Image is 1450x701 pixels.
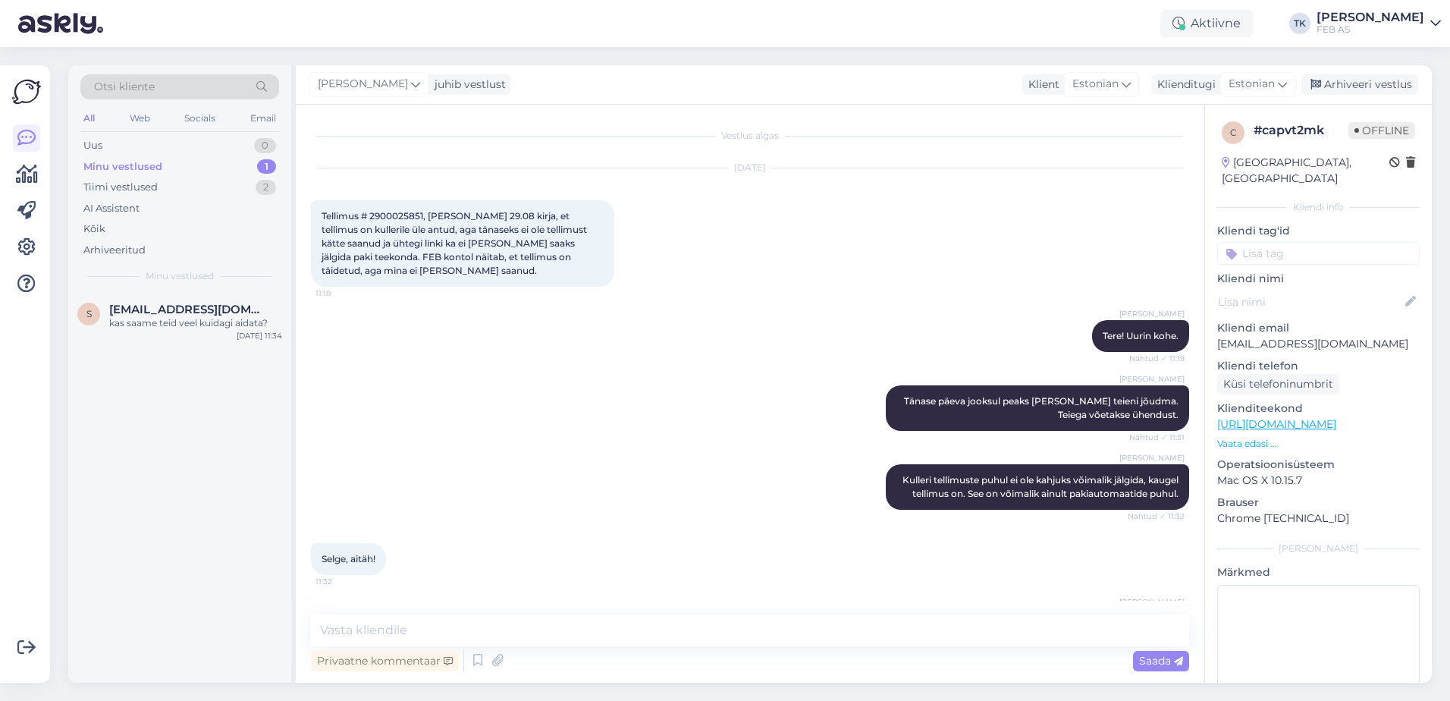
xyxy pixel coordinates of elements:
div: Vestlus algas [311,129,1189,143]
span: Nähtud ✓ 11:31 [1128,432,1185,443]
a: [PERSON_NAME]FEB AS [1317,11,1441,36]
p: Chrome [TECHNICAL_ID] [1217,511,1420,527]
span: Estonian [1072,76,1119,93]
p: Brauser [1217,495,1420,511]
div: AI Assistent [83,201,140,216]
div: [DATE] [311,161,1189,174]
p: Vaata edasi ... [1217,437,1420,451]
p: Kliendi tag'id [1217,223,1420,239]
div: TK [1289,13,1310,34]
span: 11:18 [315,288,372,299]
div: Email [247,108,279,128]
span: Tänase päeva jooksul peaks [PERSON_NAME] teieni jõudma. Teiega võetakse ühendust. [904,395,1181,420]
div: [DATE] 11:34 [237,330,282,341]
span: Selge, aitäh! [322,553,375,564]
span: [PERSON_NAME] [1119,373,1185,385]
div: Klienditugi [1151,77,1216,93]
span: Nähtud ✓ 11:32 [1128,511,1185,522]
div: Kõik [83,222,105,237]
div: [PERSON_NAME] [1217,542,1420,555]
div: # capvt2mk [1254,121,1348,140]
div: Küsi telefoninumbrit [1217,374,1339,395]
span: [PERSON_NAME] [1119,308,1185,319]
span: c [1230,127,1237,138]
span: s [86,308,92,319]
input: Lisa tag [1217,242,1420,265]
span: Estonian [1229,76,1275,93]
span: siljalaht@gmail.com [109,303,267,316]
span: Otsi kliente [94,79,155,95]
p: Kliendi nimi [1217,271,1420,287]
span: Tellimus # 2900025851, [PERSON_NAME] 29.08 kirja, et tellimus on kullerile üle antud, aga tänasek... [322,210,589,276]
p: Märkmed [1217,564,1420,580]
input: Lisa nimi [1218,294,1402,310]
p: Kliendi email [1217,320,1420,336]
span: Tere! Uurin kohe. [1103,330,1179,341]
div: juhib vestlust [428,77,506,93]
div: Minu vestlused [83,159,162,174]
div: Aktiivne [1160,10,1253,37]
p: [EMAIL_ADDRESS][DOMAIN_NAME] [1217,336,1420,352]
div: Web [127,108,153,128]
p: Kliendi telefon [1217,358,1420,374]
div: 2 [256,180,276,195]
img: Askly Logo [12,77,41,106]
div: Arhiveeri vestlus [1301,74,1418,95]
span: Offline [1348,122,1415,139]
div: Arhiveeritud [83,243,146,258]
div: Uus [83,138,102,153]
p: Operatsioonisüsteem [1217,457,1420,473]
span: [PERSON_NAME] [1119,452,1185,464]
div: Privaatne kommentaar [311,651,459,671]
span: [PERSON_NAME] [1119,596,1185,608]
span: [PERSON_NAME] [318,76,408,93]
p: Klienditeekond [1217,401,1420,417]
div: Socials [181,108,218,128]
div: [PERSON_NAME] [1317,11,1424,24]
div: 1 [257,159,276,174]
span: Saada [1139,654,1183,668]
div: FEB AS [1317,24,1424,36]
div: Klient [1022,77,1059,93]
div: [GEOGRAPHIC_DATA], [GEOGRAPHIC_DATA] [1222,155,1389,187]
div: 0 [254,138,276,153]
span: Kulleri tellimuste puhul ei ole kahjuks võimalik jälgida, kaugel tellimus on. See on võimalik ain... [902,474,1181,499]
span: 11:32 [315,576,372,587]
div: kas saame teid veel kuidagi aidata? [109,316,282,330]
span: Nähtud ✓ 11:19 [1128,353,1185,364]
span: Minu vestlused [146,269,214,283]
div: Tiimi vestlused [83,180,158,195]
div: Kliendi info [1217,200,1420,214]
a: [URL][DOMAIN_NAME] [1217,417,1336,431]
p: Mac OS X 10.15.7 [1217,473,1420,489]
div: All [80,108,98,128]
